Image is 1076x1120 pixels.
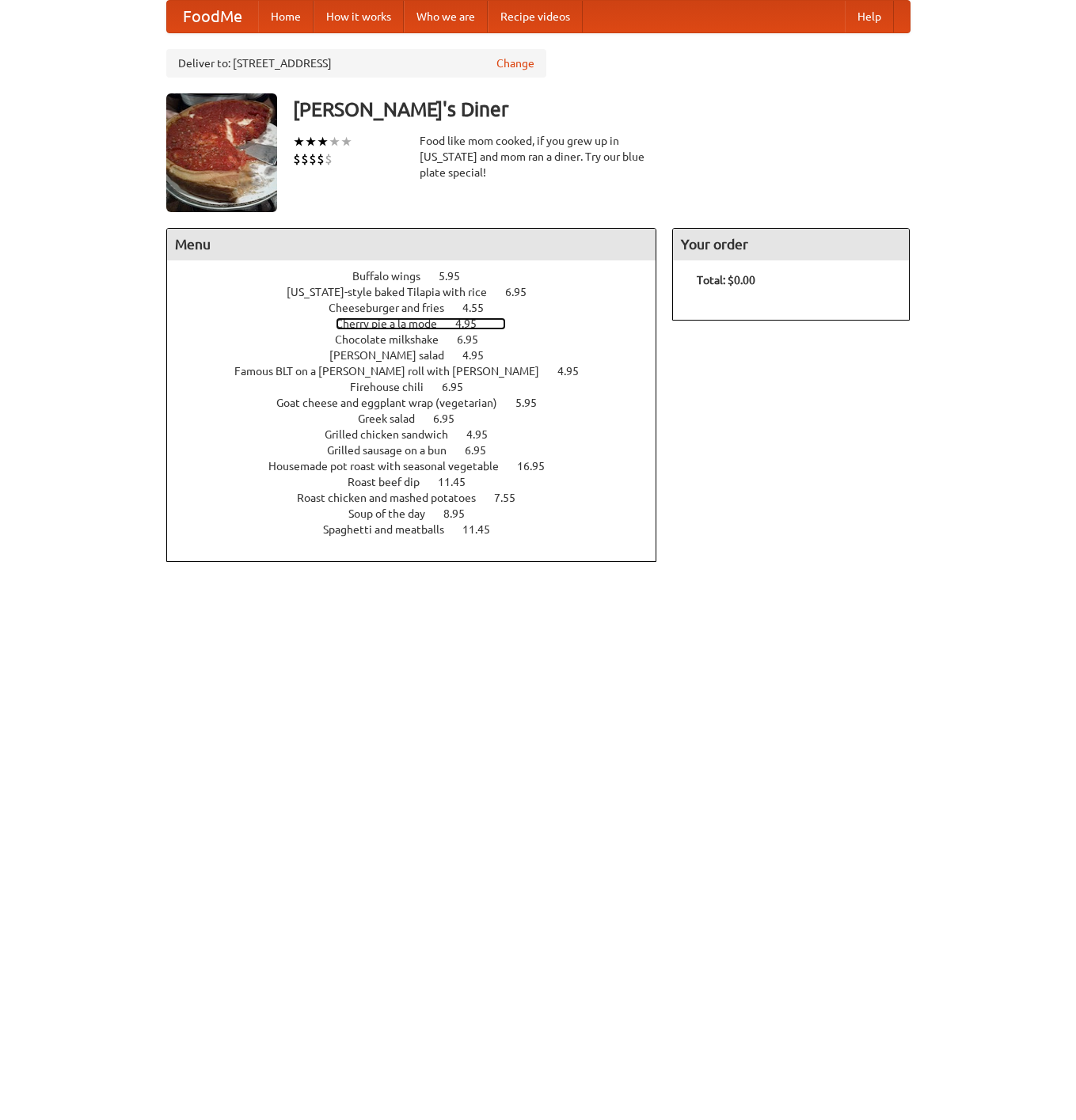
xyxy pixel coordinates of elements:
span: 5.95 [515,397,553,409]
span: Housemade pot roast with seasonal vegetable [268,460,515,473]
a: Cherry pie a la mode 4.95 [336,317,506,330]
span: 7.55 [494,492,531,504]
a: Firehouse chili 6.95 [350,381,492,393]
span: 6.95 [442,381,479,393]
a: Buffalo wings 5.95 [352,270,489,283]
li: ★ [305,133,317,150]
span: Firehouse chili [350,381,439,393]
span: [US_STATE]-style baked Tilapia with rice [287,286,503,298]
span: Soup of the day [348,507,441,520]
span: 4.95 [455,317,492,330]
a: How it works [314,1,404,32]
span: Greek salad [358,412,431,425]
span: Roast beef dip [348,476,435,488]
a: Housemade pot roast with seasonal vegetable 16.95 [268,460,574,473]
h4: Menu [167,229,656,260]
a: Who we are [404,1,488,32]
a: Famous BLT on a [PERSON_NAME] roll with [PERSON_NAME] 4.95 [234,365,608,378]
span: 11.45 [462,523,506,536]
span: Chocolate milkshake [335,333,454,346]
div: Food like mom cooked, if you grew up in [US_STATE] and mom ran a diner. Try our blue plate special! [420,133,657,180]
a: Help [845,1,894,32]
li: ★ [340,133,352,150]
span: Cheeseburger and fries [329,302,460,314]
b: Total: $0.00 [697,274,755,287]
img: angular.jpg [166,93,277,212]
li: ★ [317,133,329,150]
span: 6.95 [433,412,470,425]
li: $ [317,150,325,168]
span: 4.55 [462,302,500,314]
span: Roast chicken and mashed potatoes [297,492,492,504]
a: Cheeseburger and fries 4.55 [329,302,513,314]
span: 4.95 [466,428,504,441]
h3: [PERSON_NAME]'s Diner [293,93,911,125]
a: Spaghetti and meatballs 11.45 [323,523,519,536]
span: 8.95 [443,507,481,520]
a: Change [496,55,534,71]
span: [PERSON_NAME] salad [329,349,460,362]
a: Chocolate milkshake 6.95 [335,333,508,346]
a: FoodMe [167,1,258,32]
li: ★ [293,133,305,150]
span: Buffalo wings [352,270,436,283]
li: $ [293,150,301,168]
span: 6.95 [457,333,494,346]
span: Grilled sausage on a bun [327,444,462,457]
a: Soup of the day 8.95 [348,507,494,520]
a: Grilled chicken sandwich 4.95 [325,428,517,441]
span: 4.95 [557,365,595,378]
a: Goat cheese and eggplant wrap (vegetarian) 5.95 [276,397,566,409]
span: 4.95 [462,349,500,362]
span: Grilled chicken sandwich [325,428,464,441]
a: Home [258,1,314,32]
span: 16.95 [517,460,561,473]
div: Deliver to: [STREET_ADDRESS] [166,49,546,78]
span: Famous BLT on a [PERSON_NAME] roll with [PERSON_NAME] [234,365,555,378]
li: ★ [329,133,340,150]
a: [PERSON_NAME] salad 4.95 [329,349,513,362]
span: 6.95 [505,286,542,298]
span: 6.95 [465,444,502,457]
span: 5.95 [439,270,476,283]
span: 11.45 [438,476,481,488]
span: Spaghetti and meatballs [323,523,460,536]
span: Goat cheese and eggplant wrap (vegetarian) [276,397,513,409]
a: Roast chicken and mashed potatoes 7.55 [297,492,545,504]
a: Recipe videos [488,1,583,32]
a: Greek salad 6.95 [358,412,484,425]
span: Cherry pie a la mode [336,317,453,330]
li: $ [309,150,317,168]
a: Roast beef dip 11.45 [348,476,495,488]
a: Grilled sausage on a bun 6.95 [327,444,515,457]
li: $ [301,150,309,168]
h4: Your order [673,229,909,260]
li: $ [325,150,333,168]
a: [US_STATE]-style baked Tilapia with rice 6.95 [287,286,556,298]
